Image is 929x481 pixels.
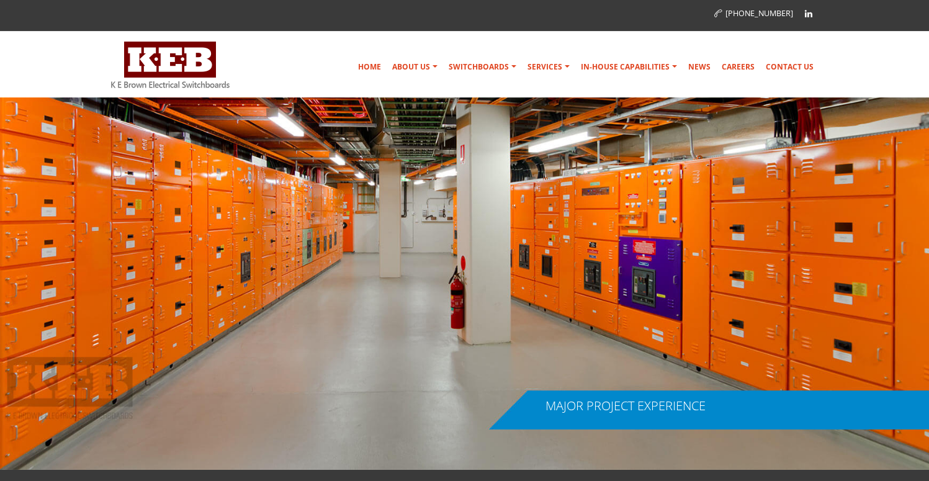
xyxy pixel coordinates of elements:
[714,8,793,19] a: [PHONE_NUMBER]
[717,55,760,79] a: Careers
[683,55,716,79] a: News
[576,55,682,79] a: In-house Capabilities
[353,55,386,79] a: Home
[444,55,521,79] a: Switchboards
[523,55,575,79] a: Services
[545,400,706,412] div: MAJOR PROJECT EXPERIENCE
[111,42,230,88] img: K E Brown Electrical Switchboards
[761,55,819,79] a: Contact Us
[799,4,818,23] a: Linkedin
[387,55,442,79] a: About Us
